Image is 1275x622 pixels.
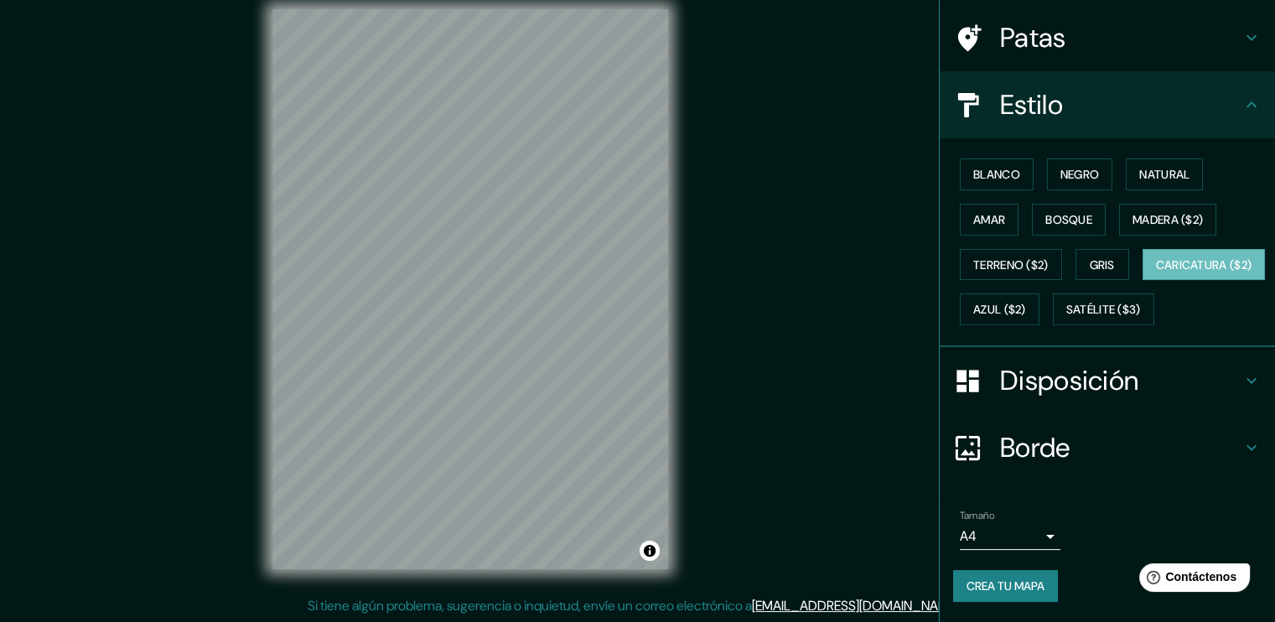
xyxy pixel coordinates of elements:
button: Amar [960,204,1018,236]
font: Amar [973,212,1005,227]
font: Si tiene algún problema, sugerencia o inquietud, envíe un correo electrónico a [308,597,752,614]
div: Estilo [940,71,1275,138]
canvas: Mapa [272,9,668,569]
font: Patas [1000,20,1066,55]
button: Madera ($2) [1119,204,1216,236]
iframe: Lanzador de widgets de ayuda [1126,557,1257,604]
font: Bosque [1045,212,1092,227]
div: A4 [960,523,1060,550]
button: Negro [1047,158,1113,190]
font: Estilo [1000,87,1063,122]
button: Satélite ($3) [1053,293,1154,325]
button: Bosque [1032,204,1106,236]
button: Caricatura ($2) [1143,249,1266,281]
font: Azul ($2) [973,303,1026,318]
font: Gris [1090,257,1115,272]
font: Satélite ($3) [1066,303,1141,318]
a: [EMAIL_ADDRESS][DOMAIN_NAME] [752,597,959,614]
button: Azul ($2) [960,293,1039,325]
font: Crea tu mapa [967,578,1044,593]
button: Terreno ($2) [960,249,1062,281]
font: Madera ($2) [1132,212,1203,227]
button: Crea tu mapa [953,570,1058,602]
font: Disposición [1000,363,1138,398]
div: Disposición [940,347,1275,414]
div: Borde [940,414,1275,481]
font: Caricatura ($2) [1156,257,1252,272]
font: Borde [1000,430,1070,465]
font: Negro [1060,167,1100,182]
button: Blanco [960,158,1034,190]
div: Patas [940,4,1275,71]
font: Terreno ($2) [973,257,1049,272]
font: Natural [1139,167,1189,182]
button: Activar o desactivar atribución [640,541,660,561]
font: A4 [960,527,977,545]
button: Gris [1075,249,1129,281]
font: Blanco [973,167,1020,182]
font: Tamaño [960,509,994,522]
button: Natural [1126,158,1203,190]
